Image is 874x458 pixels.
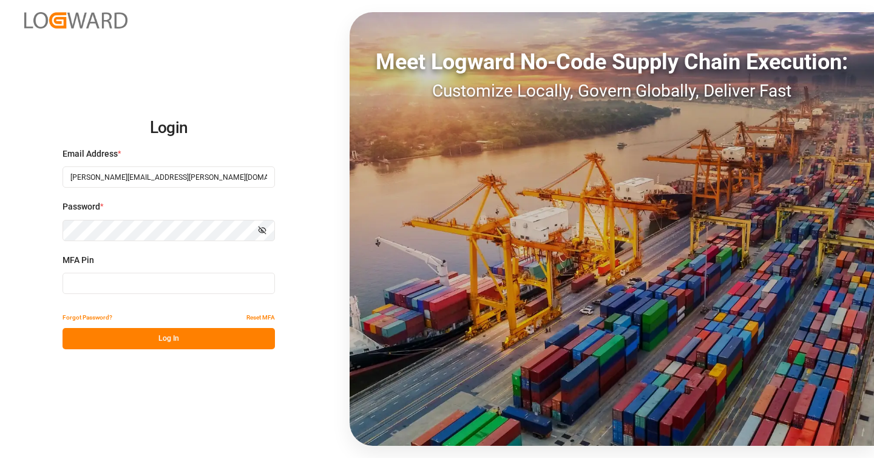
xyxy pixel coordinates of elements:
span: Password [63,200,100,213]
button: Reset MFA [246,307,275,328]
h2: Login [63,109,275,148]
span: Email Address [63,148,118,160]
button: Log In [63,328,275,349]
img: Logward_new_orange.png [24,12,127,29]
div: Customize Locally, Govern Globally, Deliver Fast [350,78,874,104]
input: Enter your email [63,166,275,188]
button: Forgot Password? [63,307,112,328]
div: Meet Logward No-Code Supply Chain Execution: [350,46,874,78]
span: MFA Pin [63,254,94,267]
